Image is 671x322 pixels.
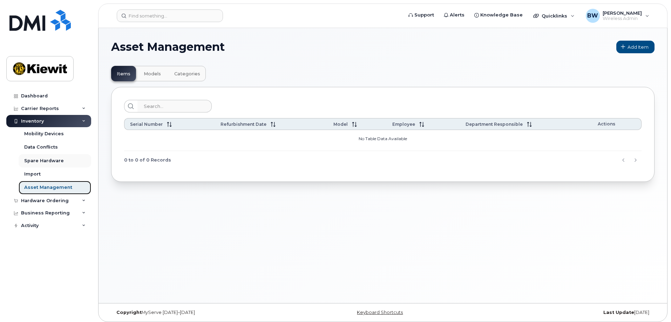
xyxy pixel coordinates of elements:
[111,310,292,315] div: MyServe [DATE]–[DATE]
[473,310,655,315] div: [DATE]
[124,130,642,151] td: No Table Data Available
[124,155,171,165] span: 0 to 0 of 0 Records
[116,310,142,315] strong: Copyright
[603,310,634,315] strong: Last Update
[174,71,200,77] span: Categories
[598,121,615,126] span: Actions
[392,122,415,127] span: Employee
[221,122,266,127] span: Refurbishment Date
[640,292,666,317] iframe: Messenger Launcher
[628,44,649,50] span: Add Item
[137,100,212,112] input: Search...
[616,41,655,53] a: Add Item
[466,122,523,127] span: Department Responsible
[144,71,161,77] span: Models
[111,42,225,52] span: Asset Management
[130,122,163,127] span: Serial Number
[333,122,348,127] span: Model
[357,310,403,315] a: Keyboard Shortcuts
